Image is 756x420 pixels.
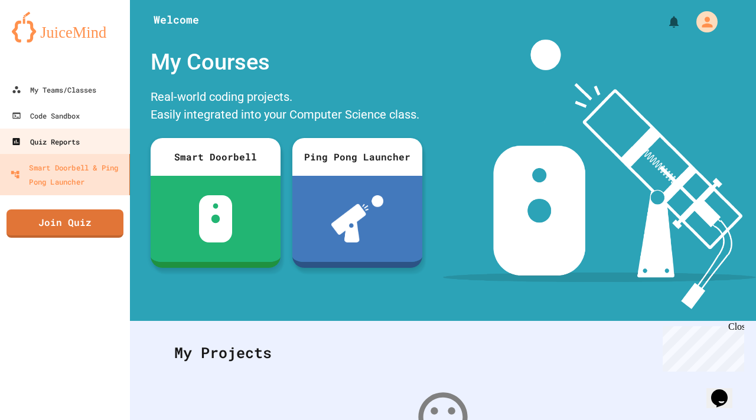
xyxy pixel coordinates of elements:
[645,12,684,32] div: My Notifications
[10,160,124,189] div: Smart Doorbell & Ping Pong Launcher
[199,195,233,242] img: sdb-white.svg
[292,138,422,176] div: Ping Pong Launcher
[162,330,724,376] div: My Projects
[658,321,744,372] iframe: chat widget
[12,83,96,97] div: My Teams/Classes
[6,209,123,238] a: Join Quiz
[12,12,118,42] img: logo-orange.svg
[443,40,756,309] img: banner-image-my-projects.png
[145,85,428,129] div: Real-world coding projects. Easily integrated into your Computer Science class.
[706,373,744,408] iframe: chat widget
[145,40,428,85] div: My Courses
[12,109,80,123] div: Code Sandbox
[684,8,721,35] div: My Account
[11,134,80,149] div: Quiz Reports
[5,5,82,75] div: Chat with us now!Close
[331,195,384,242] img: ppl-with-ball.png
[151,138,281,176] div: Smart Doorbell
